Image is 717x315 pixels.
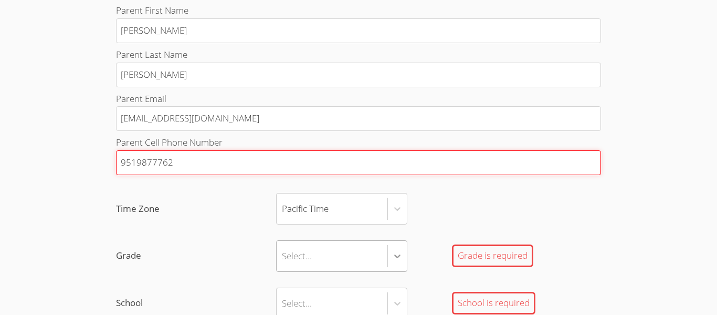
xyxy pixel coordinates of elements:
[282,244,283,268] input: GradeSelect...Grade is required
[282,201,329,217] div: Pacific Time
[116,150,601,175] input: Parent Cell Phone Number
[116,4,188,16] span: Parent First Name
[452,245,533,267] div: Grade is required
[282,197,283,221] input: Time ZonePacific Time
[282,296,312,311] div: Select...
[116,93,166,105] span: Parent Email
[116,18,601,43] input: Parent First Name
[452,292,535,314] div: School is required
[116,248,276,263] span: Grade
[116,63,601,87] input: Parent Last Name
[282,248,312,263] div: Select...
[116,296,276,311] span: School
[116,136,223,148] span: Parent Cell Phone Number
[116,201,276,217] span: Time Zone
[116,106,601,131] input: Parent Email
[116,48,187,60] span: Parent Last Name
